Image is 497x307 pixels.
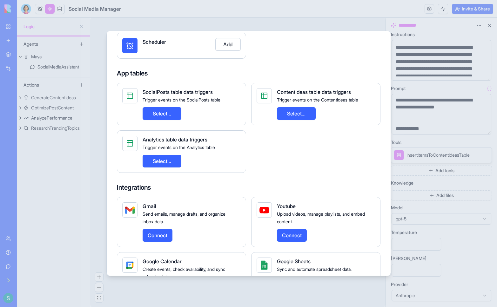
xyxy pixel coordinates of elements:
[117,183,380,192] h4: Integrations
[143,97,220,102] span: Trigger events on the SocialPosts table
[143,136,207,143] span: Analytics table data triggers
[277,97,358,102] span: Trigger events on the ContentIdeas table
[277,266,352,272] span: Sync and automate spreadsheet data.
[143,89,213,95] span: SocialPosts table data triggers
[215,38,241,51] button: Add
[277,203,296,209] span: Youtube
[143,107,181,120] button: Select...
[143,211,225,224] span: Send emails, manage drafts, and organize inbox data.
[277,89,351,95] span: ContentIdeas table data triggers
[277,211,365,224] span: Upload videos, manage playlists, and embed content.
[143,39,166,45] span: Scheduler
[143,266,225,279] span: Create events, check availability, and sync calendar data.
[117,69,380,78] h4: App tables
[277,107,316,120] button: Select...
[143,229,172,242] button: Connect
[143,258,182,265] span: Google Calendar
[143,203,156,209] span: Gmail
[143,155,181,167] button: Select...
[277,229,307,242] button: Connect
[277,258,311,265] span: Google Sheets
[143,145,215,150] span: Trigger events on the Analytics table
